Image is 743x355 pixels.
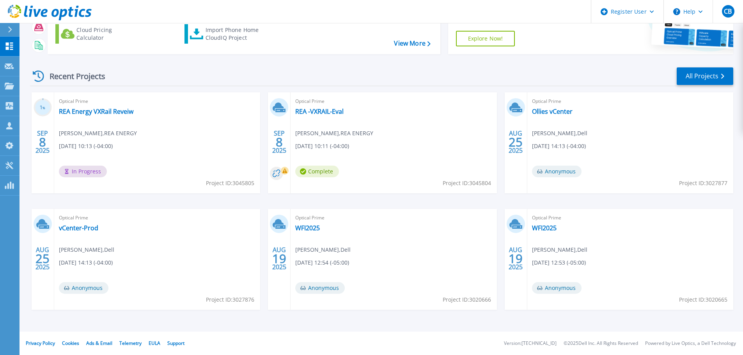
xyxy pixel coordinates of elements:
[532,108,573,115] a: Ollies vCenter
[679,295,727,304] span: Project ID: 3020665
[59,142,113,150] span: [DATE] 10:13 (-04:00)
[34,103,52,112] h3: 1
[532,129,587,138] span: [PERSON_NAME] , Dell
[59,245,114,254] span: [PERSON_NAME] , Dell
[509,139,523,145] span: 25
[167,340,184,346] a: Support
[59,108,133,115] a: REA Energy VXRail Reveiw
[532,97,729,106] span: Optical Prime
[532,245,587,254] span: [PERSON_NAME] , Dell
[59,97,255,106] span: Optical Prime
[508,244,523,273] div: AUG 2025
[35,244,50,273] div: AUG 2025
[509,255,523,262] span: 19
[62,340,79,346] a: Cookies
[645,341,736,346] li: Powered by Live Optics, a Dell Technology
[59,214,255,222] span: Optical Prime
[295,258,349,267] span: [DATE] 12:54 (-05:00)
[532,282,582,294] span: Anonymous
[295,142,349,150] span: [DATE] 10:11 (-04:00)
[295,97,492,106] span: Optical Prime
[39,139,46,145] span: 8
[59,282,108,294] span: Anonymous
[295,108,344,115] a: REA -VXRAIL-Eval
[30,67,116,86] div: Recent Projects
[59,129,137,138] span: [PERSON_NAME] , REA ENERGY
[394,40,430,47] a: View More
[272,255,286,262] span: 19
[86,340,112,346] a: Ads & Email
[532,214,729,222] span: Optical Prime
[206,26,266,42] div: Import Phone Home CloudIQ Project
[55,24,142,44] a: Cloud Pricing Calculator
[295,224,320,232] a: WFI2025
[508,128,523,156] div: AUG 2025
[679,179,727,187] span: Project ID: 3027877
[724,8,732,14] span: CB
[443,295,491,304] span: Project ID: 3020666
[532,166,582,177] span: Anonymous
[276,139,283,145] span: 8
[35,255,50,262] span: 25
[59,224,98,232] a: vCenter-Prod
[532,258,586,267] span: [DATE] 12:53 (-05:00)
[443,179,491,187] span: Project ID: 3045804
[272,128,287,156] div: SEP 2025
[35,128,50,156] div: SEP 2025
[456,31,515,46] a: Explore Now!
[59,258,113,267] span: [DATE] 14:13 (-04:00)
[504,341,557,346] li: Version: [TECHNICAL_ID]
[149,340,160,346] a: EULA
[295,245,351,254] span: [PERSON_NAME] , Dell
[295,166,339,177] span: Complete
[295,282,345,294] span: Anonymous
[677,67,733,85] a: All Projects
[272,244,287,273] div: AUG 2025
[59,166,107,177] span: In Progress
[43,106,45,110] span: %
[206,295,254,304] span: Project ID: 3027876
[206,179,254,187] span: Project ID: 3045805
[295,129,373,138] span: [PERSON_NAME] , REA ENERGY
[26,340,55,346] a: Privacy Policy
[532,142,586,150] span: [DATE] 14:13 (-04:00)
[564,341,638,346] li: © 2025 Dell Inc. All Rights Reserved
[76,26,139,42] div: Cloud Pricing Calculator
[532,224,557,232] a: WFI2025
[295,214,492,222] span: Optical Prime
[119,340,142,346] a: Telemetry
